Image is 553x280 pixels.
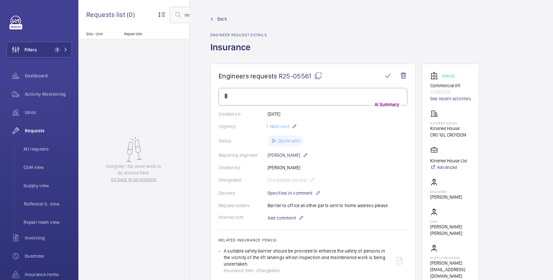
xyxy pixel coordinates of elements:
button: Filters1 [7,42,72,58]
h1: Insurance [210,41,267,64]
p: CSM [430,220,471,223]
a: See recent activities [430,95,471,102]
p: Supply manager [430,256,471,260]
h2: Related insurance item(s) [219,238,407,242]
a: Advanced [430,164,467,171]
span: Engineers requests [219,72,277,80]
a: Go back to all requests [103,176,165,183]
p: AI Summary [372,101,402,108]
p: [PERSON_NAME] [PERSON_NAME] [430,223,471,237]
p: Site - Unit [78,32,122,36]
p: Kindred House [430,121,466,125]
img: elevator.svg [430,72,441,80]
p: 22845079 [430,89,471,95]
p: Engineer [430,190,462,194]
p: Congrats ! No more work to do around here. [103,163,165,176]
span: Invoicing [25,235,72,241]
span: Dashboard [25,73,72,79]
span: 1 [55,47,60,52]
input: Search by request or quote number [170,7,275,23]
span: Requests [25,127,72,134]
h2: Engineer request details [210,33,267,37]
span: Overtime [25,253,72,259]
p: Specified in comment [268,189,320,197]
span: CSM view [24,164,72,171]
span: Filters [24,46,37,53]
span: Units [25,109,72,116]
span: Back [217,16,227,22]
p: Kindred House [430,125,466,132]
p: [PERSON_NAME] [430,194,462,200]
span: All requests [24,146,72,152]
p: Repair title [124,32,167,36]
span: Insurance item - [224,267,257,274]
span: Supply view [24,182,72,189]
span: Technical S. view [24,201,72,207]
span: Activity Monitoring [25,91,72,97]
span: Chargeable: [257,267,281,274]
p: Commercial lift [430,82,471,89]
p: [PERSON_NAME] [268,151,308,159]
p: Working [442,75,454,77]
p: [PERSON_NAME][EMAIL_ADDRESS][DOMAIN_NAME] [430,260,471,279]
span: Insurance items [25,271,72,278]
span: Next visit [269,124,289,129]
span: Add comment [268,215,296,221]
p: Kindred House Ltd [430,157,467,164]
span: Repair team view [24,219,72,225]
p: CR0 1GL CROYDON [430,132,466,138]
span: R25-05561 [279,72,322,80]
span: Requests list [86,10,127,19]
